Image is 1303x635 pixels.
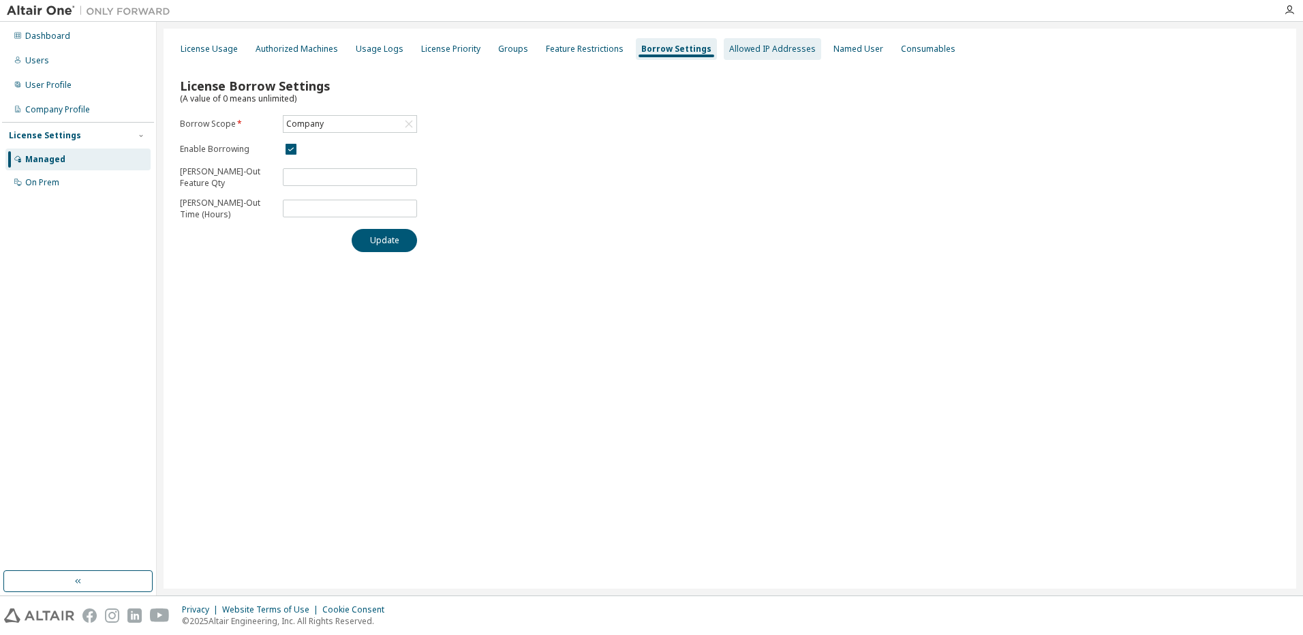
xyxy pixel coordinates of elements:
[284,117,326,131] div: Company
[322,604,393,615] div: Cookie Consent
[222,604,322,615] div: Website Terms of Use
[82,608,97,623] img: facebook.svg
[180,78,330,94] span: License Borrow Settings
[901,44,955,55] div: Consumables
[833,44,883,55] div: Named User
[729,44,816,55] div: Allowed IP Addresses
[25,55,49,66] div: Users
[105,608,119,623] img: instagram.svg
[180,197,275,220] p: [PERSON_NAME]-Out Time (Hours)
[546,44,624,55] div: Feature Restrictions
[25,31,70,42] div: Dashboard
[150,608,170,623] img: youtube.svg
[180,144,275,155] label: Enable Borrowing
[25,80,72,91] div: User Profile
[182,604,222,615] div: Privacy
[181,44,238,55] div: License Usage
[9,130,81,141] div: License Settings
[498,44,528,55] div: Groups
[283,116,416,132] div: Company
[256,44,338,55] div: Authorized Machines
[180,119,275,129] label: Borrow Scope
[352,229,417,252] button: Update
[356,44,403,55] div: Usage Logs
[7,4,177,18] img: Altair One
[180,166,275,189] p: [PERSON_NAME]-Out Feature Qty
[641,44,711,55] div: Borrow Settings
[182,615,393,627] p: © 2025 Altair Engineering, Inc. All Rights Reserved.
[25,104,90,115] div: Company Profile
[4,608,74,623] img: altair_logo.svg
[127,608,142,623] img: linkedin.svg
[25,177,59,188] div: On Prem
[180,93,296,104] span: (A value of 0 means unlimited)
[25,154,65,165] div: Managed
[421,44,480,55] div: License Priority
